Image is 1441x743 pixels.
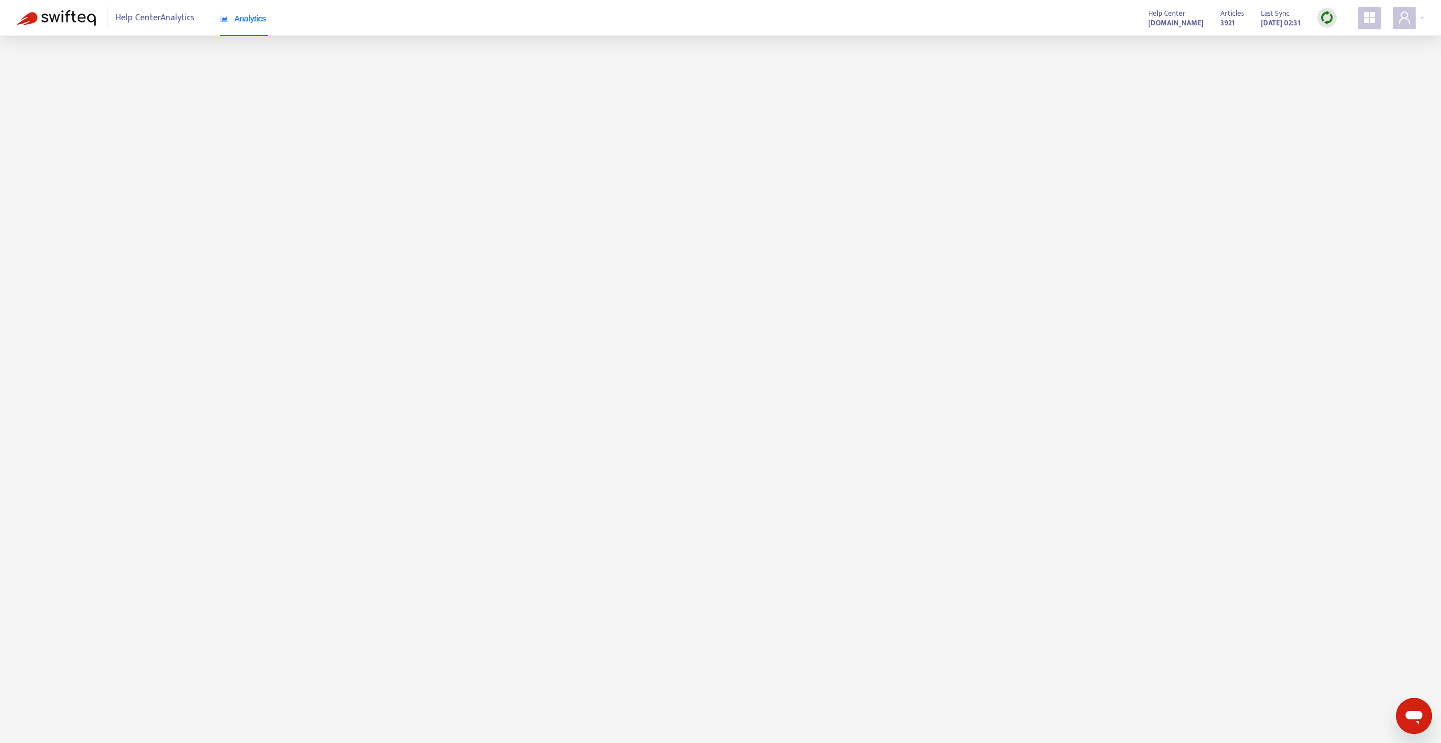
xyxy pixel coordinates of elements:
strong: 3921 [1220,17,1234,29]
span: Help Center [1148,7,1185,20]
span: Help Center Analytics [115,7,195,29]
span: Articles [1220,7,1244,20]
img: Swifteq [17,10,96,26]
a: [DOMAIN_NAME] [1148,16,1203,29]
span: Analytics [220,14,266,23]
span: area-chart [220,15,228,23]
img: sync.dc5367851b00ba804db3.png [1320,11,1334,25]
span: user [1398,11,1411,24]
strong: [DATE] 02:31 [1261,17,1300,29]
strong: [DOMAIN_NAME] [1148,17,1203,29]
iframe: Button to launch messaging window [1396,698,1432,734]
span: Last Sync [1261,7,1290,20]
span: appstore [1363,11,1376,24]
